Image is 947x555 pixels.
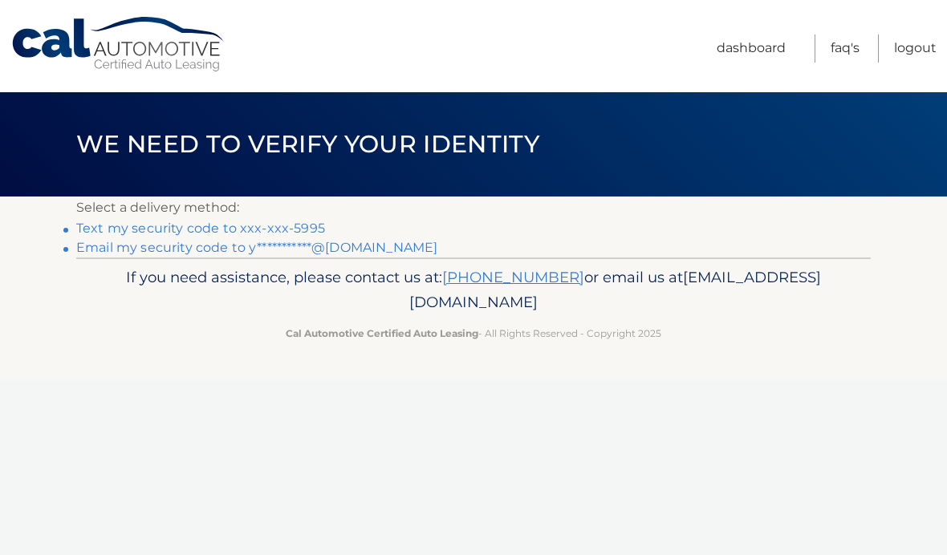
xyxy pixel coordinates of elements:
[10,16,227,73] a: Cal Automotive
[831,34,860,63] a: FAQ's
[76,129,539,159] span: We need to verify your identity
[76,196,871,219] p: Select a delivery method:
[894,34,937,63] a: Logout
[87,265,860,316] p: If you need assistance, please contact us at: or email us at
[286,327,478,339] strong: Cal Automotive Certified Auto Leasing
[76,221,325,236] a: Text my security code to xxx-xxx-5995
[87,325,860,342] p: - All Rights Reserved - Copyright 2025
[442,268,584,286] a: [PHONE_NUMBER]
[717,34,786,63] a: Dashboard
